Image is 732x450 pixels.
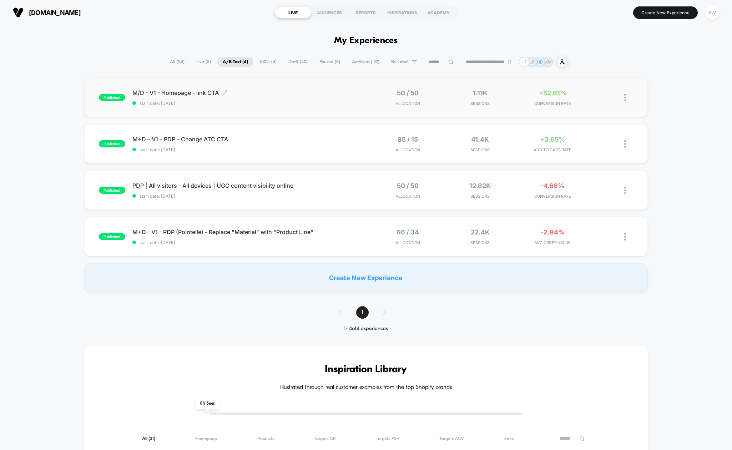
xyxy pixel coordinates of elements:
h3: Inspiration Library [106,364,626,375]
span: 22.4k [471,228,490,236]
span: Sessions [446,147,515,152]
span: Allocation [395,240,420,245]
span: All ( 54 ) [165,57,190,67]
div: 1 - 4 of 4 experiences [332,326,400,332]
img: close [624,233,626,241]
span: 100% ( 4 ) [254,57,282,67]
img: close [624,94,626,101]
span: published [99,94,125,101]
span: CONVERSION RATE [518,194,587,199]
img: close [624,187,626,194]
p: LP [529,59,535,65]
span: Products [257,436,274,441]
button: [DOMAIN_NAME] [11,7,83,18]
span: 50 / 50 [397,89,419,97]
span: 0 % Seen [196,398,219,409]
div: SW [705,6,719,20]
span: +3.65% [540,136,565,143]
p: HB [537,59,543,65]
div: REPORTS [348,7,384,18]
span: -4.66% [541,182,564,189]
span: M+D – V1 – PDP – Change ATC CTA [132,136,366,143]
span: Targets PSV [376,436,399,441]
span: Seen [504,436,514,441]
span: AVG ORDER VALUE [518,240,587,245]
span: published [99,140,125,147]
div: ACADEMY [420,7,457,18]
h1: My Experiences [334,36,398,46]
span: published [99,187,125,194]
span: By Label [391,59,408,65]
span: 12.82k [469,182,491,189]
div: Create New Experience [84,263,648,292]
span: Sessions [446,194,515,199]
div: INSPIRATIONS [384,7,420,18]
span: start date: [DATE] [132,101,366,106]
span: A/B Test ( 4 ) [217,57,253,67]
span: Targets AOV [439,436,464,441]
span: Draft ( 40 ) [283,57,313,67]
span: Paused ( 6 ) [314,57,345,67]
span: Homepage [195,436,217,441]
span: All [142,436,155,441]
p: MM [544,59,552,65]
span: M/D - V1 - Homepage - link CTA [132,89,366,96]
span: Live ( 8 ) [191,57,216,67]
span: CONVERSION RATE [518,101,587,106]
span: -2.94% [541,228,565,236]
button: Create New Experience [633,6,698,19]
img: close [624,140,626,148]
div: + 7 [519,57,529,67]
span: ADD TO CART RATE [518,147,587,152]
span: 85 / 15 [398,136,418,143]
span: start date: [DATE] [132,147,366,152]
img: Visually logo [13,7,24,18]
span: ( 31 ) [148,436,155,441]
span: PDP | All visitors - All devices | UGC content visibility online [132,182,366,189]
span: Allocation [395,194,420,199]
span: published [99,233,125,240]
span: Sessions [446,101,515,106]
span: 50 / 50 [397,182,419,189]
span: 1 [356,306,369,319]
span: M+D - V1 - PDP (Pointelle) - Replace "Material" with "Product Line" [132,228,366,236]
span: Sessions [446,240,515,245]
span: Archived ( 122 ) [347,57,385,67]
div: LIVE [275,7,311,18]
span: Targets CR [314,436,336,441]
span: 1.11k [473,89,488,97]
span: 41.4k [471,136,489,143]
button: SW [703,5,721,20]
span: start date: [DATE] [132,193,366,199]
h4: Illustrated through real customer examples from the top Shopify brands [106,384,626,391]
span: Allocation [395,101,420,106]
span: 66 / 34 [397,228,419,236]
span: start date: [DATE] [132,240,366,245]
span: +52.61% [539,89,566,97]
span: [DOMAIN_NAME] [29,9,81,16]
span: Allocation [395,147,420,152]
img: end [507,60,511,64]
div: AUDIENCES [311,7,348,18]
